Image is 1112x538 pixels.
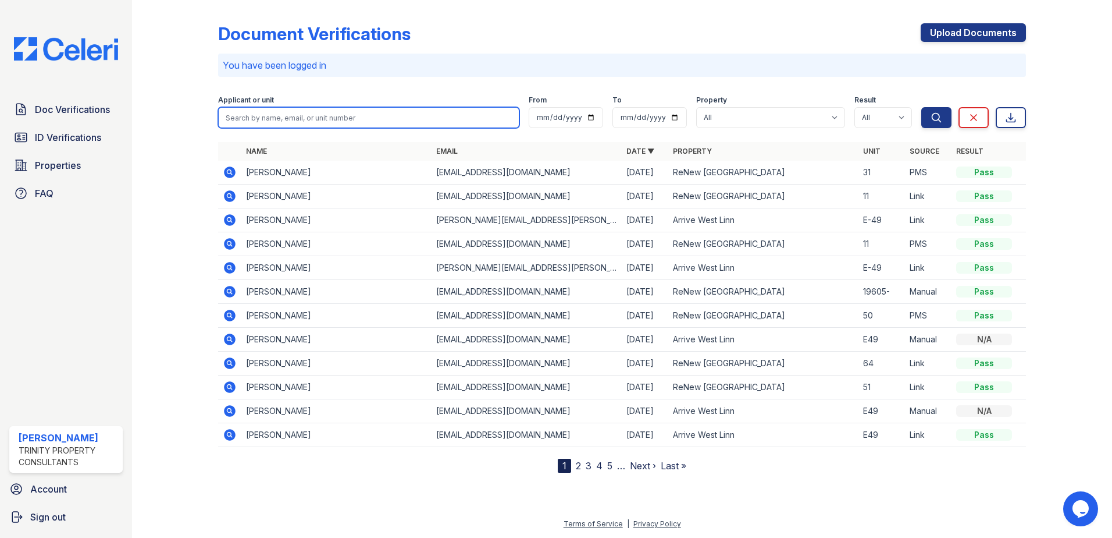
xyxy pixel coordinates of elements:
td: 19605- [858,280,905,304]
td: ReNew [GEOGRAPHIC_DATA] [668,185,858,208]
td: PMS [905,161,951,185]
td: Arrive West Linn [668,423,858,447]
div: Document Verifications [218,23,411,44]
a: Unit [863,147,881,155]
td: [DATE] [622,208,668,232]
span: Doc Verifications [35,102,110,116]
td: [DATE] [622,376,668,399]
p: You have been logged in [223,58,1021,72]
a: Date ▼ [626,147,654,155]
td: ReNew [GEOGRAPHIC_DATA] [668,161,858,185]
td: Link [905,376,951,399]
div: Pass [956,214,1012,226]
td: [EMAIL_ADDRESS][DOMAIN_NAME] [432,161,622,185]
div: Pass [956,190,1012,202]
td: [DATE] [622,304,668,328]
a: Properties [9,154,123,177]
td: [PERSON_NAME] [241,256,432,280]
td: 50 [858,304,905,328]
td: Arrive West Linn [668,208,858,232]
td: 11 [858,232,905,256]
a: Doc Verifications [9,98,123,121]
td: E-49 [858,208,905,232]
a: 5 [607,460,612,472]
td: ReNew [GEOGRAPHIC_DATA] [668,352,858,376]
a: Result [956,147,983,155]
td: 64 [858,352,905,376]
td: E-49 [858,256,905,280]
td: Manual [905,280,951,304]
label: To [612,95,622,105]
div: 1 [558,459,571,473]
a: 2 [576,460,581,472]
td: Arrive West Linn [668,256,858,280]
td: [PERSON_NAME] [241,280,432,304]
div: N/A [956,334,1012,345]
div: | [627,519,629,528]
div: N/A [956,405,1012,417]
td: PMS [905,304,951,328]
div: Pass [956,429,1012,441]
td: Link [905,423,951,447]
td: [PERSON_NAME] [241,232,432,256]
span: FAQ [35,186,54,200]
div: Pass [956,262,1012,274]
td: [DATE] [622,256,668,280]
td: E49 [858,328,905,352]
td: Link [905,352,951,376]
div: Pass [956,167,1012,178]
td: 51 [858,376,905,399]
a: Email [436,147,458,155]
div: [PERSON_NAME] [19,431,118,445]
a: Terms of Service [564,519,623,528]
div: Pass [956,381,1012,393]
td: [EMAIL_ADDRESS][DOMAIN_NAME] [432,376,622,399]
td: [PERSON_NAME] [241,352,432,376]
td: ReNew [GEOGRAPHIC_DATA] [668,304,858,328]
a: Upload Documents [921,23,1026,42]
label: Result [854,95,876,105]
input: Search by name, email, or unit number [218,107,519,128]
td: [EMAIL_ADDRESS][DOMAIN_NAME] [432,232,622,256]
a: 4 [596,460,603,472]
a: Sign out [5,505,127,529]
td: [PERSON_NAME] [241,423,432,447]
td: Manual [905,399,951,423]
a: 3 [586,460,591,472]
td: [DATE] [622,232,668,256]
td: E49 [858,399,905,423]
a: Name [246,147,267,155]
td: [DATE] [622,352,668,376]
div: Trinity Property Consultants [19,445,118,468]
td: 31 [858,161,905,185]
td: [PERSON_NAME] [241,376,432,399]
td: E49 [858,423,905,447]
label: From [529,95,547,105]
td: [EMAIL_ADDRESS][DOMAIN_NAME] [432,185,622,208]
td: Link [905,208,951,232]
td: [EMAIL_ADDRESS][DOMAIN_NAME] [432,304,622,328]
span: Account [30,482,67,496]
td: [PERSON_NAME][EMAIL_ADDRESS][PERSON_NAME][DOMAIN_NAME] [432,208,622,232]
a: FAQ [9,182,123,205]
td: [PERSON_NAME] [241,304,432,328]
td: ReNew [GEOGRAPHIC_DATA] [668,376,858,399]
td: [PERSON_NAME] [241,208,432,232]
div: Pass [956,310,1012,321]
td: [DATE] [622,161,668,185]
a: Last » [661,460,686,472]
td: [PERSON_NAME] [241,328,432,352]
span: Sign out [30,510,66,524]
td: [EMAIL_ADDRESS][DOMAIN_NAME] [432,352,622,376]
td: [EMAIL_ADDRESS][DOMAIN_NAME] [432,280,622,304]
a: Source [910,147,939,155]
td: [PERSON_NAME] [241,185,432,208]
td: Arrive West Linn [668,328,858,352]
td: [DATE] [622,399,668,423]
span: … [617,459,625,473]
td: [PERSON_NAME] [241,161,432,185]
td: Link [905,185,951,208]
label: Applicant or unit [218,95,274,105]
td: 11 [858,185,905,208]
